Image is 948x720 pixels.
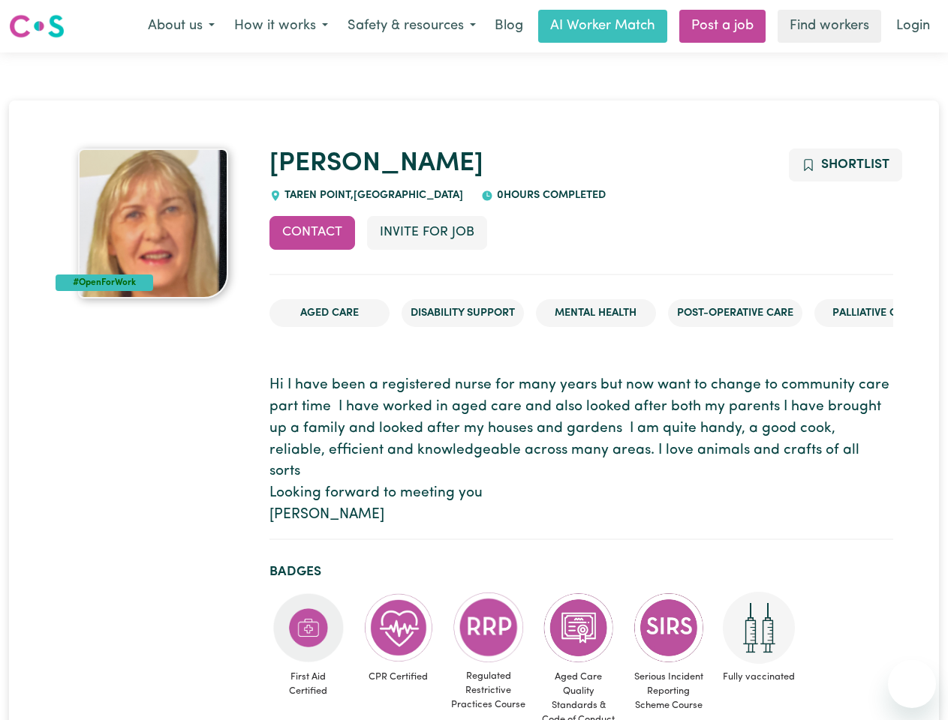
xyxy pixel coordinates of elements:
[493,190,606,201] span: 0 hours completed
[720,664,798,690] span: Fully vaccinated
[630,664,708,719] span: Serious Incident Reporting Scheme Course
[269,375,893,526] p: Hi I have been a registered nurse for many years but now want to change to community care part ti...
[814,299,934,328] li: Palliative care
[360,664,438,690] span: CPR Certified
[269,299,390,328] li: Aged Care
[536,299,656,328] li: Mental Health
[281,190,464,201] span: TAREN POINT , [GEOGRAPHIC_DATA]
[778,10,881,43] a: Find workers
[633,592,705,664] img: CS Academy: Serious Incident Reporting Scheme course completed
[338,10,486,42] button: Safety & resources
[78,148,228,298] img: Frances
[668,299,802,328] li: Post-operative care
[138,10,224,42] button: About us
[272,592,345,664] img: Care and support worker has completed First Aid Certification
[888,660,936,708] iframe: Button to launch messaging window
[363,592,435,664] img: Care and support worker has completed CPR Certification
[367,216,487,249] button: Invite for Job
[543,592,615,664] img: CS Academy: Aged Care Quality Standards & Code of Conduct course completed
[56,274,154,291] div: #OpenForWork
[269,564,893,580] h2: Badges
[679,10,766,43] a: Post a job
[789,148,902,181] button: Add to shortlist
[56,148,251,298] a: Frances's profile picture'#OpenForWork
[269,151,483,177] a: [PERSON_NAME]
[402,299,524,328] li: Disability Support
[224,10,338,42] button: How it works
[450,663,528,718] span: Regulated Restrictive Practices Course
[269,664,348,704] span: First Aid Certified
[9,13,65,40] img: Careseekers logo
[821,158,889,171] span: Shortlist
[887,10,939,43] a: Login
[486,10,532,43] a: Blog
[453,592,525,663] img: CS Academy: Regulated Restrictive Practices course completed
[538,10,667,43] a: AI Worker Match
[269,216,355,249] button: Contact
[9,9,65,43] a: Careseekers logo
[723,592,795,664] img: Care and support worker has received 2 doses of COVID-19 vaccine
